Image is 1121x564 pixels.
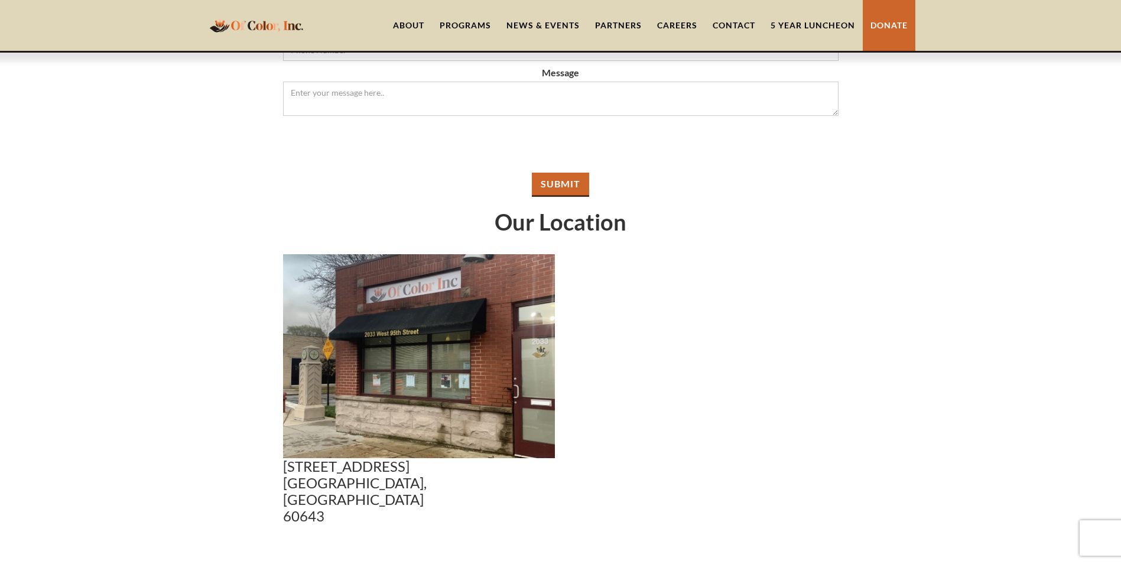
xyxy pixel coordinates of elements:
[283,67,839,79] label: Message
[206,11,307,39] a: home
[440,20,491,31] div: Programs
[283,209,839,235] h1: Our Location
[532,173,589,197] input: Submit
[471,122,651,168] iframe: reCAPTCHA
[283,458,555,524] p: [STREET_ADDRESS] [GEOGRAPHIC_DATA], [GEOGRAPHIC_DATA] 60643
